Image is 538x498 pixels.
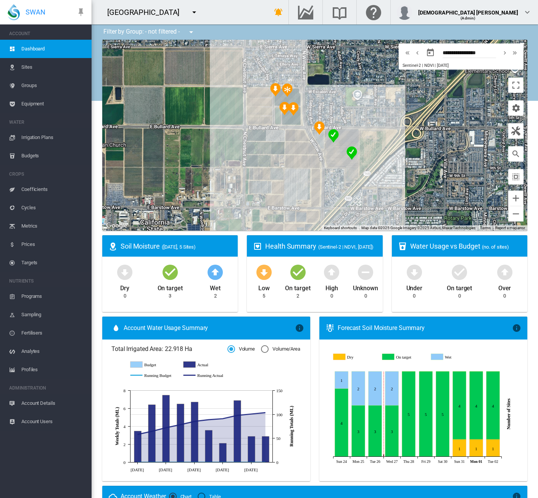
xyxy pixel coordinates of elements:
tspan: 6 [124,406,126,411]
div: 0 [503,293,506,299]
md-icon: icon-map-marker-radius [108,242,118,251]
span: ACCOUNT [9,27,85,40]
div: Dry [120,281,129,293]
div: 0 [413,293,416,299]
tspan: 0 [276,460,279,465]
span: Budgets [21,147,85,165]
g: On target Aug 26, 2025 3 [369,406,382,457]
div: 0 [124,293,126,299]
div: 0 [458,293,461,299]
tspan: Sun 31 [454,459,465,464]
tspan: 2 [124,442,126,447]
span: Sampling [21,306,85,324]
g: Actual Jul 1 6.42 [148,404,156,462]
circle: Running Budget Aug 19 0 [250,461,253,464]
span: (Admin) [461,16,475,20]
md-icon: icon-pin [76,8,85,17]
g: On target Sep 01, 2025 4 [470,372,483,440]
g: Dry Aug 31, 2025 1 [453,440,466,457]
tspan: Tue 26 [370,459,380,464]
div: Filter by Group: - not filtered - [98,24,201,40]
g: Wet Aug 25, 2025 2 [352,372,365,406]
md-radio-button: Volume/Area [261,346,300,353]
circle: Running Actual Jul 29 88.94 [207,418,210,421]
md-icon: icon-thermometer-lines [325,323,335,333]
span: Groups [21,76,85,95]
span: Account Water Usage Summary [124,324,295,332]
md-icon: Click here for help [364,8,383,17]
circle: Running Budget Jul 22 0 [193,461,196,464]
span: WATER [9,116,85,128]
a: Terms [480,226,491,230]
circle: Running Actual Jun 24 58.21 [136,433,139,436]
span: Metrics [21,217,85,235]
g: Wet Aug 24, 2025 1 [335,372,348,389]
button: Zoom out [508,206,524,222]
span: Fertilisers [21,324,85,342]
tspan: [DATE] [187,467,201,472]
button: Toggle fullscreen view [508,78,524,93]
g: Dry Sep 02, 2025 1 [486,440,500,457]
span: Programs [21,287,85,306]
span: Dashboard [21,40,85,58]
md-icon: icon-chevron-double-right [511,48,519,57]
div: On target [158,281,183,293]
tspan: Sat 30 [438,459,448,464]
div: 5 [263,293,265,299]
div: [DEMOGRAPHIC_DATA] [PERSON_NAME] [418,6,518,13]
div: Water Usage vs Budget [410,241,521,251]
button: icon-chevron-left [412,48,422,57]
md-icon: icon-chevron-right [501,48,509,57]
g: On target Aug 27, 2025 3 [385,406,399,457]
span: Sentinel-2 | NDVI [403,63,433,68]
div: NDVI: Olives SW SHA [279,102,290,115]
div: On target [447,281,472,293]
div: Under [406,281,423,293]
g: Actual Jul 22 6.74 [191,402,198,462]
span: Coefficients [21,180,85,199]
tspan: Tue 02 [488,459,498,464]
circle: Running Actual Aug 12 97.94 [235,414,238,417]
md-icon: icon-checkbox-marked-circle [450,263,469,281]
md-icon: icon-chevron-double-left [403,48,412,57]
a: Report a map error [495,226,525,230]
tspan: [DATE] [216,467,229,472]
tspan: Thu 28 [403,459,414,464]
circle: Running Actual Aug 5 91.06 [221,417,224,420]
g: Wet [432,354,475,361]
tspan: [DATE] [159,467,172,472]
md-icon: icon-heart-box-outline [253,242,262,251]
div: 0 [364,293,367,299]
div: NDVI: Block 811 SHA Almonds [314,121,325,135]
circle: Running Actual Aug 26 103.74 [264,411,267,414]
g: On target Sep 02, 2025 4 [486,372,500,440]
circle: Running Actual Aug 19 100.83 [250,412,253,416]
span: | [DATE] [435,63,448,68]
div: 2 [214,293,217,299]
g: Actual Jul 8 7.5 [163,395,170,462]
g: Wet Aug 27, 2025 2 [385,372,399,406]
div: NDVI: Olives North SHA [282,83,293,97]
md-icon: icon-cog [511,103,520,113]
a: Open this area in Google Maps (opens a new window) [104,221,129,231]
span: Cycles [21,199,85,217]
tspan: [DATE] [130,467,144,472]
div: NDVI: Olives South SHA [288,102,299,116]
circle: Running Actual Jul 1 64.63 [150,430,153,433]
tspan: Mon 25 [353,459,364,464]
button: icon-select-all [508,169,524,184]
tspan: 100 [276,412,283,417]
button: icon-cog [508,100,524,116]
div: 0 [330,293,333,299]
div: [GEOGRAPHIC_DATA] [107,7,186,18]
button: Keyboard shortcuts [324,225,357,231]
div: Over [498,281,511,293]
g: Actual Aug 12 6.88 [234,400,241,462]
circle: Running Actual Jul 8 72.13 [164,426,167,429]
circle: Running Budget Jul 29 0 [207,461,210,464]
md-icon: icon-menu-down [190,8,199,17]
tspan: Weekly Totals (ML) [114,407,120,445]
div: Low [258,281,270,293]
md-icon: icon-magnify [511,149,520,158]
circle: Running Budget Jul 15 0 [179,461,182,464]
